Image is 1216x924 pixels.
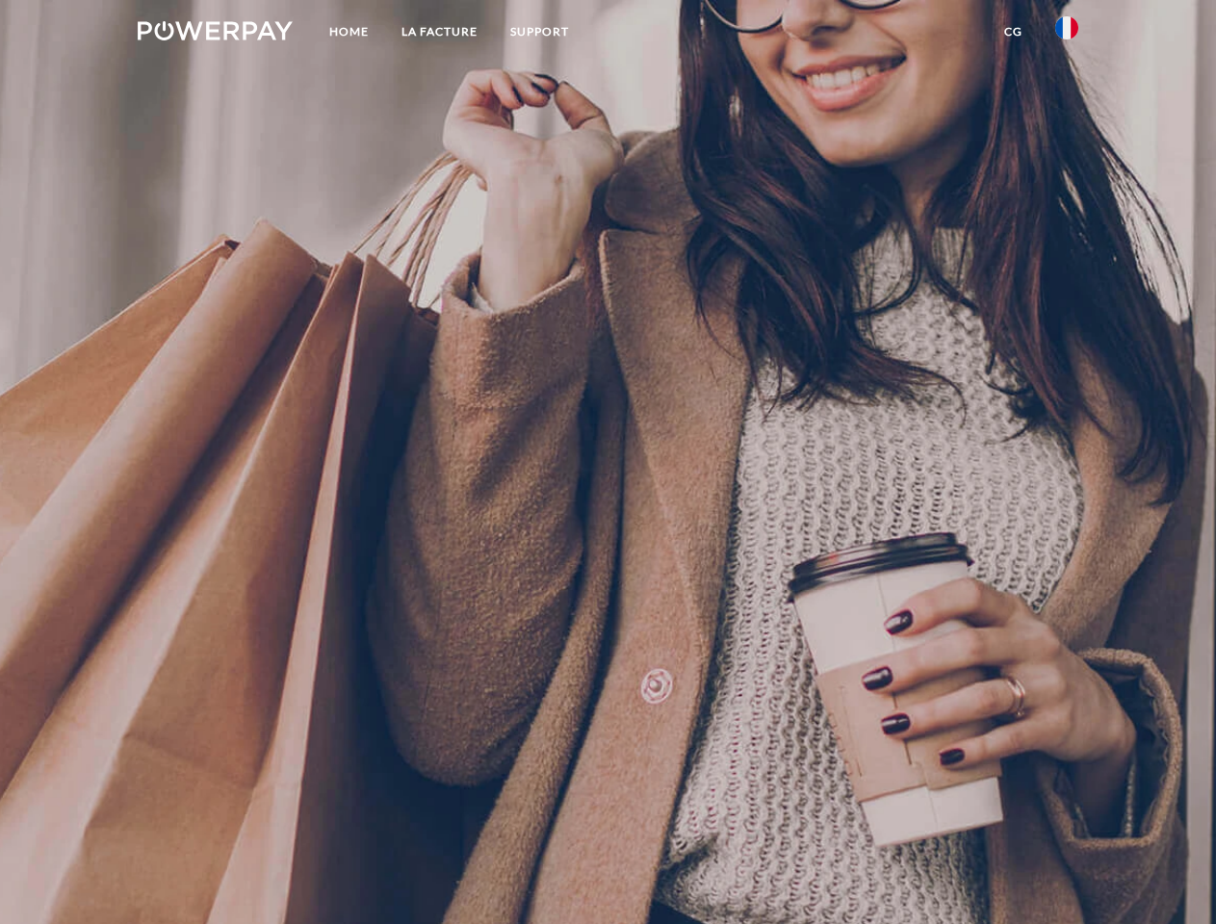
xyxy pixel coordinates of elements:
[313,14,385,49] a: Home
[138,21,293,40] img: logo-powerpay-white.svg
[988,14,1039,49] a: CG
[1055,16,1078,39] img: fr
[494,14,585,49] a: Support
[385,14,494,49] a: LA FACTURE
